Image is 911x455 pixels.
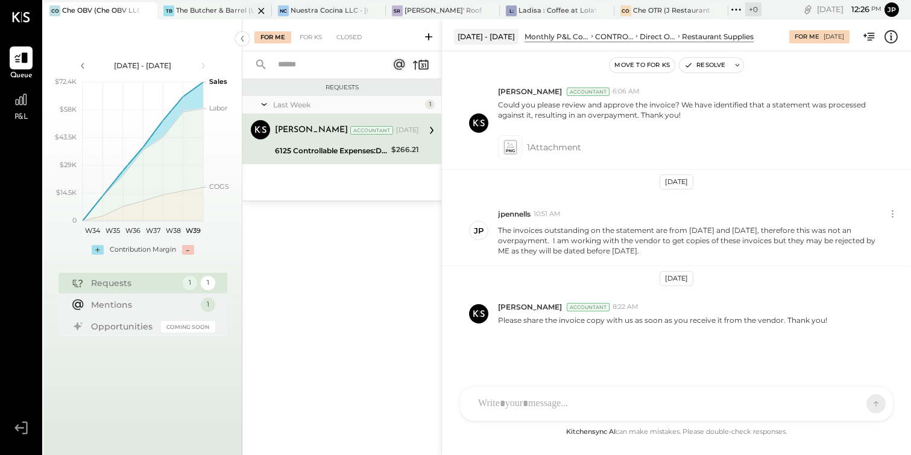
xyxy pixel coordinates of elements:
div: $266.21 [391,144,419,156]
div: Contribution Margin [110,245,176,255]
text: W36 [125,226,140,235]
text: $58K [60,105,77,113]
div: 1 [201,297,215,312]
text: W34 [85,226,101,235]
span: [PERSON_NAME] [498,302,562,312]
span: 10:51 AM [534,209,561,219]
text: Labor [209,104,227,112]
div: [PERSON_NAME]' Rooftop - Ignite [405,6,482,16]
div: Che OTR (J Restaurant LLC) - Ignite [633,6,710,16]
div: Opportunities [91,320,155,332]
div: [PERSON_NAME] [275,124,348,136]
div: Monthly P&L Comparison [525,31,589,42]
div: - [182,245,194,255]
text: $72.4K [55,77,77,86]
span: 12 : 26 [845,4,869,15]
text: W39 [185,226,200,235]
a: Queue [1,46,42,81]
div: [DATE] [660,271,693,286]
div: Restaurant Supplies [682,31,754,42]
span: 6:06 AM [613,87,640,97]
p: The invoices outstanding on the statement are from [DATE] and [DATE], therefore this was not an o... [498,225,881,256]
div: CONTROLLABLE EXPENSES [595,31,634,42]
div: CO [620,5,631,16]
div: + 0 [745,2,761,16]
div: [DATE] [817,4,881,15]
p: Could you please review and approve the invoice? We have identified that a statement was processe... [498,100,881,130]
text: W38 [165,226,180,235]
div: [DATE] - [DATE] [92,60,194,71]
span: Queue [10,71,33,81]
div: copy link [802,3,814,16]
div: [DATE] [396,126,419,135]
div: [DATE] [660,174,693,189]
button: Resolve [679,58,730,72]
div: Accountant [567,87,610,96]
div: 1 [183,276,197,290]
div: L: [506,5,517,16]
div: Requests [91,277,177,289]
a: P&L [1,88,42,123]
div: Ladisa : Coffee at Lola's [519,6,596,16]
div: 1 [425,100,435,109]
div: Coming Soon [161,321,215,332]
div: SR [392,5,403,16]
div: The Butcher & Barrel (L Argento LLC) - [GEOGRAPHIC_DATA] [176,6,253,16]
div: [DATE] [824,33,844,41]
div: Requests [248,83,435,92]
text: W35 [106,226,120,235]
div: + [92,245,104,255]
span: P&L [14,112,28,123]
div: For Me [795,33,819,41]
span: jpennells [498,209,531,219]
text: $29K [60,161,77,169]
div: Last Week [273,100,422,110]
div: NC [278,5,289,16]
span: [PERSON_NAME] [498,86,562,97]
text: $43.5K [55,133,77,141]
div: Direct Operating Expenses [640,31,676,42]
div: CO [49,5,60,16]
text: W37 [145,226,160,235]
text: Sales [209,77,227,86]
div: [DATE] - [DATE] [454,29,519,44]
div: For Me [254,31,291,43]
button: jp [884,2,899,17]
span: 1 Attachment [527,135,581,159]
text: COGS [209,182,229,191]
div: Closed [330,31,368,43]
div: Mentions [91,299,195,311]
div: For KS [294,31,328,43]
text: $14.5K [56,188,77,197]
text: 0 [72,216,77,224]
div: 1 [201,276,215,290]
span: 8:22 AM [613,302,638,312]
div: 6125 Controllable Expenses:Direct Operating Expenses:Restaurant Supplies [275,145,388,157]
div: Nuestra Cocina LLC - [GEOGRAPHIC_DATA] [291,6,368,16]
div: Accountant [567,303,610,311]
div: TB [163,5,174,16]
p: Please share the invoice copy with us as soon as you receive it from the vendor. Thank you! [498,315,827,325]
div: Che OBV (Che OBV LLC) - Ignite [62,6,139,16]
div: jp [474,225,484,237]
span: pm [871,5,881,13]
div: Accountant [350,126,393,135]
button: Move to for ks [610,58,675,72]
